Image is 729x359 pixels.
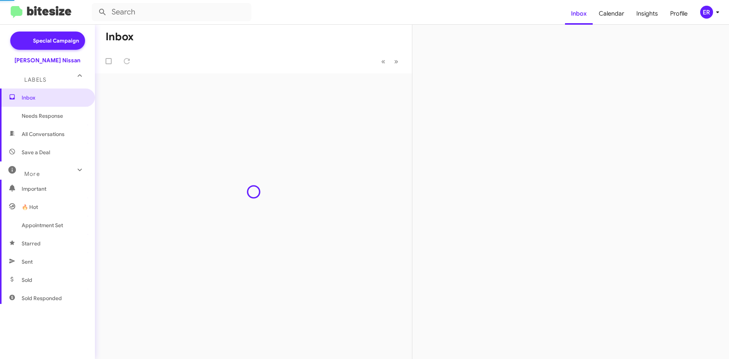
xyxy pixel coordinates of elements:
[664,3,694,25] a: Profile
[381,57,385,66] span: «
[394,57,398,66] span: »
[377,54,390,69] button: Previous
[22,258,33,266] span: Sent
[22,112,86,120] span: Needs Response
[14,57,80,64] div: [PERSON_NAME] Nissan
[565,3,593,25] a: Inbox
[390,54,403,69] button: Next
[22,203,38,211] span: 🔥 Hot
[10,32,85,50] a: Special Campaign
[22,294,62,302] span: Sold Responded
[22,240,41,247] span: Starred
[106,31,134,43] h1: Inbox
[22,221,63,229] span: Appointment Set
[700,6,713,19] div: ER
[33,37,79,44] span: Special Campaign
[377,54,403,69] nav: Page navigation example
[593,3,630,25] a: Calendar
[22,94,86,101] span: Inbox
[694,6,721,19] button: ER
[24,76,46,83] span: Labels
[22,130,65,138] span: All Conversations
[22,276,32,284] span: Sold
[24,171,40,177] span: More
[22,185,86,193] span: Important
[22,149,50,156] span: Save a Deal
[92,3,251,21] input: Search
[630,3,664,25] a: Insights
